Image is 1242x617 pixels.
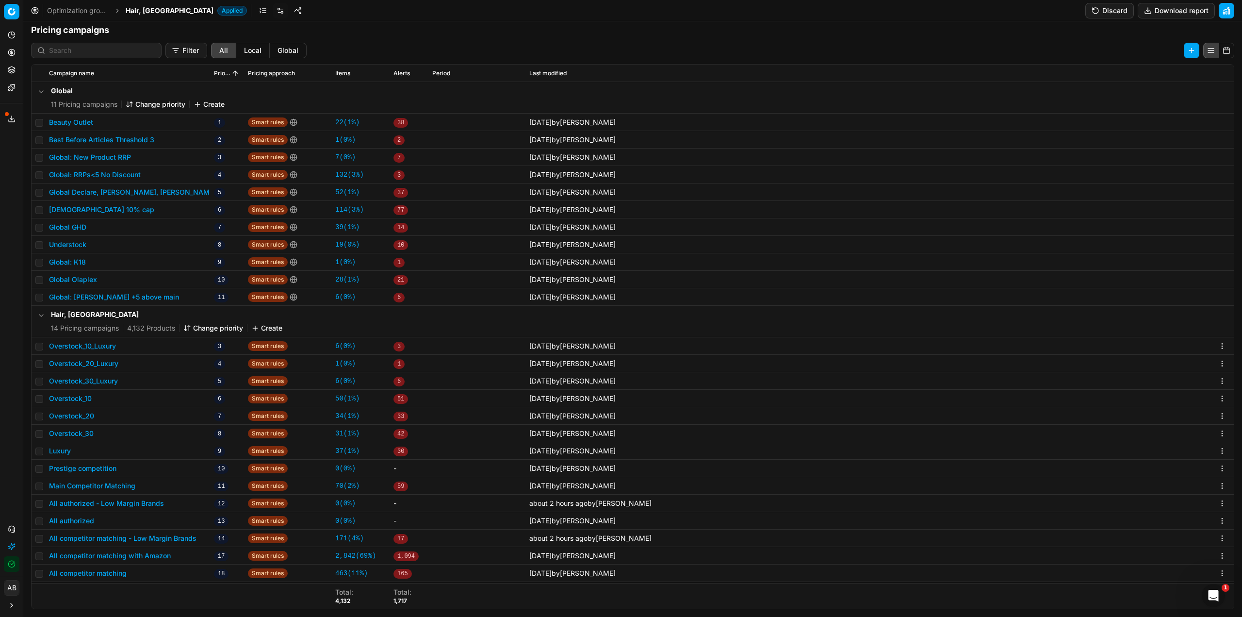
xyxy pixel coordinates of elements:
span: Applied [217,6,247,16]
button: [DEMOGRAPHIC_DATA] 10% cap [49,205,154,215]
span: 10 [214,275,229,285]
span: 77 [393,205,408,215]
td: - [390,460,428,477]
button: All competitor matching - Low Margin Brands [49,534,196,543]
a: 2,842(69%) [335,551,376,561]
div: by [PERSON_NAME] [529,240,616,250]
div: by [PERSON_NAME] [529,411,616,421]
span: [DATE] [529,394,552,402]
span: Pricing approach [248,69,295,77]
span: [DATE] [529,569,552,577]
h1: Pricing campaigns [23,23,1242,37]
button: Global: New Product RRP [49,152,131,162]
div: by [PERSON_NAME] [529,152,616,162]
span: [DATE] [529,223,552,231]
span: 18 [214,569,229,579]
span: 30 [393,447,408,456]
button: Global Olaplex [49,275,97,284]
span: [DATE] [529,517,552,525]
span: 9 [214,258,225,267]
span: [DATE] [529,293,552,301]
span: 2 [393,135,405,145]
a: 70(2%) [335,481,360,491]
span: Smart rules [248,464,288,473]
span: 3 [393,170,405,180]
button: Main Competitor Matching [49,481,135,491]
span: Smart rules [248,117,288,127]
span: Period [432,69,450,77]
iframe: Intercom live chat [1202,584,1225,607]
h5: Global [51,86,225,96]
span: 17 [214,551,229,561]
span: 12 [214,499,229,509]
div: by [PERSON_NAME] [529,429,616,438]
span: 37 [393,188,408,198]
div: by [PERSON_NAME] [529,499,652,508]
span: 3 [214,342,225,351]
h5: Hair, [GEOGRAPHIC_DATA] [51,310,282,319]
span: Last modified [529,69,567,77]
span: 10 [214,464,229,474]
span: Hair, [GEOGRAPHIC_DATA]Applied [126,6,247,16]
span: 8 [214,240,225,250]
span: [DATE] [529,551,552,560]
span: [DATE] [529,377,552,385]
span: Smart rules [248,359,288,368]
button: All authorized [49,516,94,526]
a: 34(1%) [335,411,360,421]
span: Smart rules [248,170,288,180]
span: Smart rules [248,292,288,302]
span: 2 [214,135,225,145]
div: 4,132 [335,597,353,605]
span: 6 [214,205,225,215]
span: [DATE] [529,429,552,437]
button: local [236,43,270,58]
a: 28(1%) [335,275,360,284]
span: 6 [214,394,225,404]
span: Smart rules [248,446,288,456]
span: [DATE] [529,258,552,266]
span: 6 [393,377,405,386]
span: Smart rules [248,135,288,145]
button: Overstock_10 [49,394,92,403]
a: 132(3%) [335,170,364,180]
div: by [PERSON_NAME] [529,257,616,267]
span: 3 [393,342,405,351]
span: Smart rules [248,534,288,543]
span: 10 [393,240,408,250]
span: Smart rules [248,257,288,267]
span: 1 [393,359,405,369]
div: by [PERSON_NAME] [529,534,652,543]
div: 1,717 [393,597,411,605]
span: 5 [214,377,225,386]
span: about 2 hours ago [529,534,588,542]
div: by [PERSON_NAME] [529,170,616,180]
span: [DATE] [529,275,552,283]
span: [DATE] [529,464,552,472]
span: 8 [214,429,225,439]
a: 7(0%) [335,152,356,162]
span: Alerts [393,69,410,77]
span: 13 [214,517,229,526]
span: 17 [393,534,408,544]
span: Smart rules [248,187,288,197]
a: 52(1%) [335,187,360,197]
div: by [PERSON_NAME] [529,551,616,561]
a: 31(1%) [335,429,360,438]
div: by [PERSON_NAME] [529,481,616,491]
button: Global: [PERSON_NAME] +5 above main [49,292,179,302]
span: Smart rules [248,568,288,578]
span: Smart rules [248,516,288,526]
span: 42 [393,429,408,439]
a: 1(0%) [335,135,356,145]
span: [DATE] [529,342,552,350]
span: Smart rules [248,411,288,421]
button: Global: K18 [49,257,86,267]
span: 5 [214,188,225,198]
span: [DATE] [529,188,552,196]
div: by [PERSON_NAME] [529,187,616,197]
button: Change priority [126,100,185,109]
span: Smart rules [248,341,288,351]
span: [DATE] [529,118,552,126]
button: Overstock_10_Luxury [49,341,116,351]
